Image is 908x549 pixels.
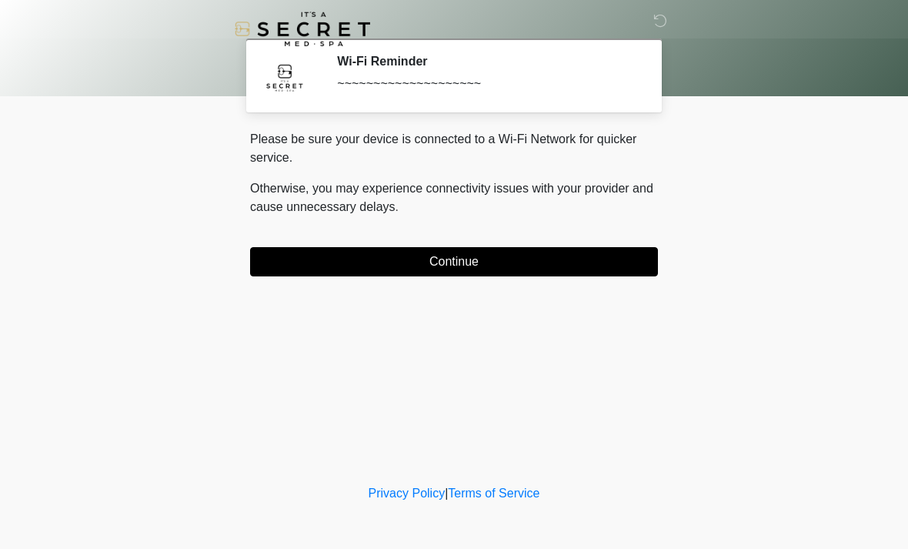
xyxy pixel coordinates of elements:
a: Terms of Service [448,487,539,500]
span: . [396,200,399,213]
p: Otherwise, you may experience connectivity issues with your provider and cause unnecessary delays [250,179,658,216]
a: Privacy Policy [369,487,446,500]
a: | [445,487,448,500]
div: ~~~~~~~~~~~~~~~~~~~~ [337,75,635,93]
p: Please be sure your device is connected to a Wi-Fi Network for quicker service. [250,130,658,167]
button: Continue [250,247,658,276]
h2: Wi-Fi Reminder [337,54,635,69]
img: It's A Secret Med Spa Logo [235,12,370,46]
img: Agent Avatar [262,54,308,100]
